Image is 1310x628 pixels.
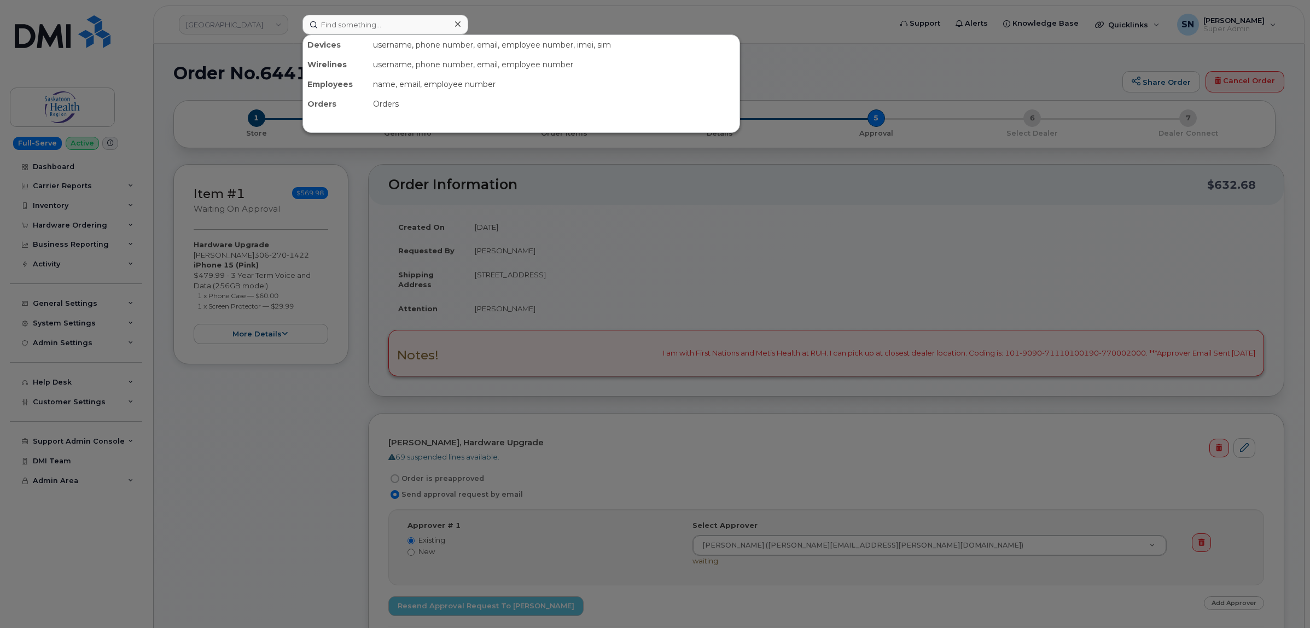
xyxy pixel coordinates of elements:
div: Orders [369,94,740,114]
div: Wirelines [303,55,369,74]
div: name, email, employee number [369,74,740,94]
div: Employees [303,74,369,94]
div: username, phone number, email, employee number, imei, sim [369,35,740,55]
div: Orders [303,94,369,114]
iframe: Messenger Launcher [1262,580,1302,620]
div: username, phone number, email, employee number [369,55,740,74]
div: Devices [303,35,369,55]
